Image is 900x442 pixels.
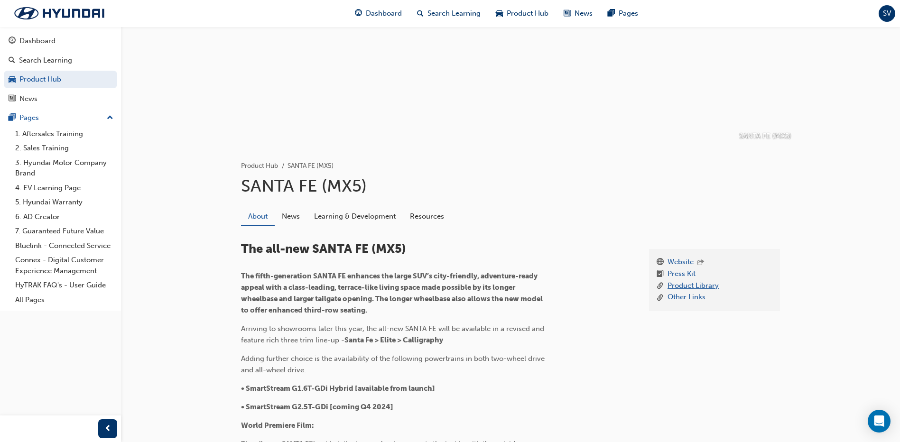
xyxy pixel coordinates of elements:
a: Product Hub [241,162,278,170]
span: www-icon [657,257,664,269]
a: Other Links [668,292,705,304]
span: Arriving to showrooms later this year, the all-new SANTA FE will be available in a revised and fe... [241,324,546,344]
p: SANTA FE (MX5) [739,131,791,142]
span: guage-icon [355,8,362,19]
span: car-icon [9,75,16,84]
span: link-icon [657,280,664,292]
button: SV [879,5,895,22]
a: 5. Hyundai Warranty [11,195,117,210]
span: • SmartStream G2.5T-GDi [coming Q4 2024] [241,403,393,411]
span: prev-icon [104,423,111,435]
span: booktick-icon [657,268,664,280]
span: The all-new SANTA FE (MX5) [241,241,406,256]
span: guage-icon [9,37,16,46]
a: Product Hub [4,71,117,88]
span: • SmartStream G1.6T-GDi Hybrid [available from launch] [241,384,435,393]
a: 4. EV Learning Page [11,181,117,195]
h1: SANTA FE (MX5) [241,175,780,196]
span: outbound-icon [697,259,704,267]
li: SANTA FE (MX5) [288,161,334,172]
span: pages-icon [608,8,615,19]
span: car-icon [496,8,503,19]
a: search-iconSearch Learning [409,4,488,23]
a: news-iconNews [556,4,600,23]
button: Pages [4,109,117,127]
a: car-iconProduct Hub [488,4,556,23]
span: link-icon [657,292,664,304]
a: Bluelink - Connected Service [11,239,117,253]
span: news-icon [9,95,16,103]
span: The fifth-generation SANTA FE enhances the large SUV’s city-friendly, adventure-ready appeal with... [241,272,544,314]
a: Product Library [668,280,719,292]
span: Product Hub [507,8,548,19]
span: News [575,8,593,19]
a: pages-iconPages [600,4,646,23]
a: Website [668,257,694,269]
div: News [19,93,37,104]
img: Trak [5,3,114,23]
span: Adding further choice is the availability of the following powertrains in both two-wheel drive an... [241,354,547,374]
a: About [241,207,275,226]
a: Search Learning [4,52,117,69]
a: Learning & Development [307,207,403,225]
a: 2. Sales Training [11,141,117,156]
a: All Pages [11,293,117,307]
a: News [275,207,307,225]
a: 7. Guaranteed Future Value [11,224,117,239]
span: search-icon [9,56,15,65]
span: up-icon [107,112,113,124]
span: Pages [619,8,638,19]
div: Dashboard [19,36,56,46]
a: HyTRAK FAQ's - User Guide [11,278,117,293]
span: Dashboard [366,8,402,19]
span: Santa Fe > Elite > Calligraphy [344,336,443,344]
span: news-icon [564,8,571,19]
a: Resources [403,207,451,225]
a: News [4,90,117,108]
div: Open Intercom Messenger [868,410,891,433]
a: Press Kit [668,268,696,280]
span: SV [883,8,891,19]
a: 3. Hyundai Motor Company Brand [11,156,117,181]
a: Dashboard [4,32,117,50]
span: World Premiere Film: [241,421,314,430]
a: Connex - Digital Customer Experience Management [11,253,117,278]
a: 1. Aftersales Training [11,127,117,141]
div: Search Learning [19,55,72,66]
a: guage-iconDashboard [347,4,409,23]
button: DashboardSearch LearningProduct HubNews [4,30,117,109]
div: Pages [19,112,39,123]
a: 6. AD Creator [11,210,117,224]
span: search-icon [417,8,424,19]
span: Search Learning [427,8,481,19]
span: pages-icon [9,114,16,122]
